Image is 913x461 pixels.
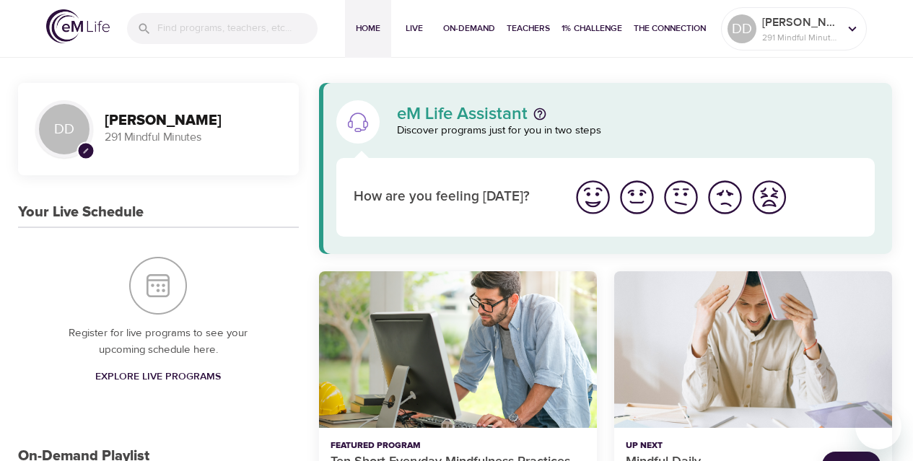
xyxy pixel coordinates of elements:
span: 1% Challenge [562,21,622,36]
img: logo [46,9,110,43]
h3: Your Live Schedule [18,204,144,221]
button: Mindful Daily [614,271,892,428]
button: I'm feeling ok [659,175,703,219]
img: bad [705,177,745,217]
p: Discover programs just for you in two steps [397,123,875,139]
span: The Connection [634,21,706,36]
h3: [PERSON_NAME] [105,113,281,129]
button: I'm feeling worst [747,175,791,219]
img: good [617,177,657,217]
p: 291 Mindful Minutes [762,31,839,44]
span: Teachers [507,21,550,36]
span: Home [351,21,385,36]
span: Live [397,21,432,36]
p: How are you feeling [DATE]? [354,187,554,208]
img: eM Life Assistant [346,110,370,133]
button: I'm feeling great [571,175,615,219]
button: I'm feeling bad [703,175,747,219]
p: Up Next [626,439,811,452]
p: eM Life Assistant [397,105,528,123]
div: DD [728,14,756,43]
p: Featured Program [331,439,585,452]
p: Register for live programs to see your upcoming schedule here. [47,325,270,358]
span: Explore Live Programs [95,368,221,386]
img: Your Live Schedule [129,257,187,315]
button: I'm feeling good [615,175,659,219]
iframe: Button to launch messaging window [855,403,901,449]
input: Find programs, teachers, etc... [157,13,318,44]
div: DD [35,100,93,158]
p: 291 Mindful Minutes [105,129,281,146]
span: On-Demand [443,21,495,36]
a: Explore Live Programs [89,364,227,390]
button: Ten Short Everyday Mindfulness Practices [319,271,597,428]
p: [PERSON_NAME] [762,14,839,31]
img: great [573,177,613,217]
img: ok [661,177,701,217]
img: worst [749,177,789,217]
